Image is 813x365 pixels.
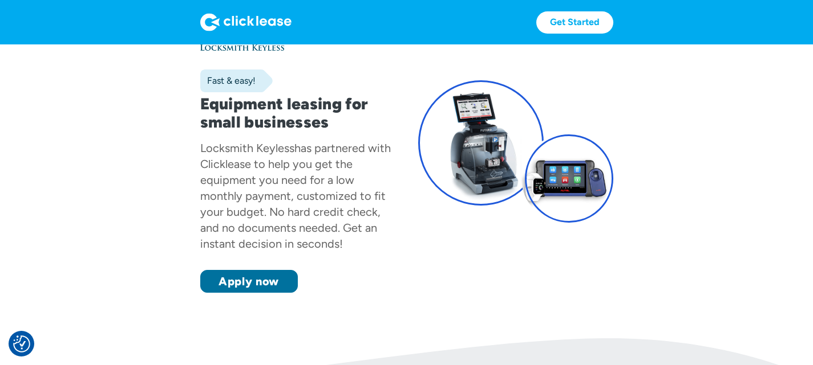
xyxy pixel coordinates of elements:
[200,141,294,155] div: Locksmith Keyless
[13,335,30,352] img: Revisit consent button
[200,141,391,251] div: has partnered with Clicklease to help you get the equipment you need for a low monthly payment, c...
[200,270,298,293] a: Apply now
[13,335,30,352] button: Consent Preferences
[200,95,395,131] h1: Equipment leasing for small businesses
[200,13,292,31] img: Logo
[200,75,256,87] div: Fast & easy!
[536,11,613,34] a: Get Started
